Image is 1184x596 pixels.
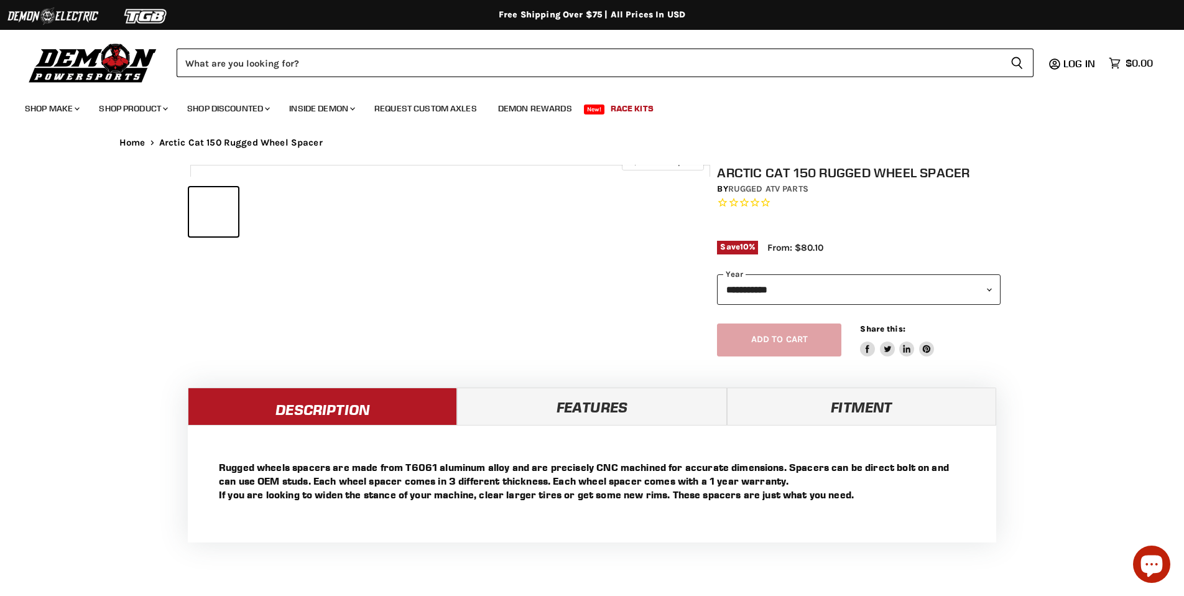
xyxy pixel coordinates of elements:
[717,241,758,254] span: Save %
[717,197,1001,210] span: Rated 0.0 out of 5 stars 0 reviews
[25,40,161,85] img: Demon Powersports
[219,460,965,501] p: Rugged wheels spacers are made from T6061 aluminum alloy and are precisely CNC machined for accur...
[6,4,99,28] img: Demon Electric Logo 2
[1058,58,1103,69] a: Log in
[457,388,726,425] a: Features
[280,96,363,121] a: Inside Demon
[727,388,996,425] a: Fitment
[16,96,87,121] a: Shop Make
[601,96,663,121] a: Race Kits
[119,137,146,148] a: Home
[95,137,1089,148] nav: Breadcrumbs
[189,187,238,236] button: Arctic Cat 150 Rugged Wheel Spacer thumbnail
[728,184,808,194] a: Rugged ATV Parts
[860,324,905,333] span: Share this:
[717,274,1001,305] select: year
[1001,49,1034,77] button: Search
[1063,57,1095,70] span: Log in
[16,91,1150,121] ul: Main menu
[584,105,605,114] span: New!
[740,242,749,251] span: 10
[1126,57,1153,69] span: $0.00
[767,242,823,253] span: From: $80.10
[177,49,1001,77] input: Search
[717,182,1001,196] div: by
[90,96,175,121] a: Shop Product
[365,96,486,121] a: Request Custom Axles
[717,165,1001,180] h1: Arctic Cat 150 Rugged Wheel Spacer
[1129,546,1174,586] inbox-online-store-chat: Shopify online store chat
[1103,54,1159,72] a: $0.00
[860,324,934,356] aside: Share this:
[489,96,581,121] a: Demon Rewards
[99,4,193,28] img: TGB Logo 2
[95,9,1089,21] div: Free Shipping Over $75 | All Prices In USD
[178,96,277,121] a: Shop Discounted
[159,137,323,148] span: Arctic Cat 150 Rugged Wheel Spacer
[177,49,1034,77] form: Product
[628,157,697,166] span: Click to expand
[188,388,457,425] a: Description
